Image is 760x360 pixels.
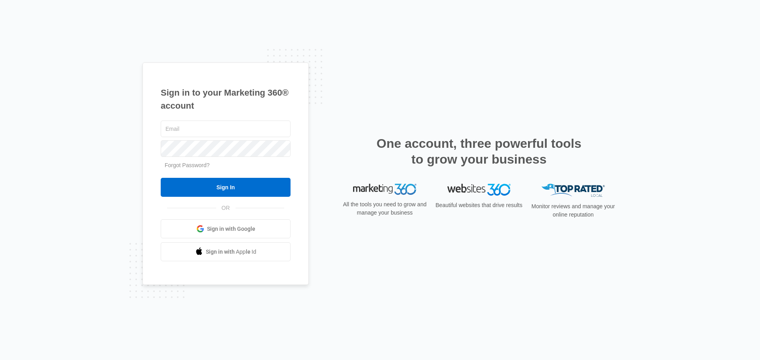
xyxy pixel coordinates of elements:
[161,121,291,137] input: Email
[207,225,255,233] span: Sign in with Google
[165,162,210,168] a: Forgot Password?
[340,200,429,217] p: All the tools you need to grow and manage your business
[447,184,511,195] img: Websites 360
[529,202,617,219] p: Monitor reviews and manage your online reputation
[206,248,256,256] span: Sign in with Apple Id
[161,242,291,261] a: Sign in with Apple Id
[353,184,416,195] img: Marketing 360
[161,86,291,112] h1: Sign in to your Marketing 360® account
[435,201,523,209] p: Beautiful websites that drive results
[161,219,291,238] a: Sign in with Google
[161,178,291,197] input: Sign In
[541,184,605,197] img: Top Rated Local
[216,204,236,212] span: OR
[374,136,584,167] h2: One account, three powerful tools to grow your business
